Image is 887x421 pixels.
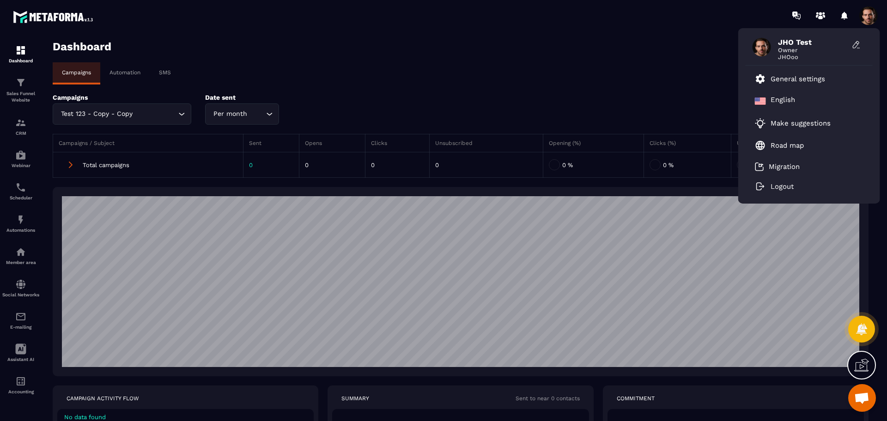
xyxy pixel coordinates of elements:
a: Assistant AI [2,337,39,369]
p: Date sent [205,94,321,101]
p: Assistant AI [2,357,39,362]
a: social-networksocial-networkSocial Networks [2,272,39,304]
a: Make suggestions [755,118,852,129]
span: JHO Test [778,38,847,47]
div: Mở cuộc trò chuyện [848,384,876,412]
p: CRM [2,131,39,136]
th: Clicks [365,134,430,152]
p: Make suggestions [771,119,831,127]
a: automationsautomationsWebinar [2,143,39,175]
th: Opening (%) [543,134,644,152]
th: Opens [299,134,365,152]
img: automations [15,214,26,225]
span: Per month [211,109,249,119]
p: Sales Funnel Website [2,90,39,103]
p: Campaigns [62,69,91,76]
p: CAMPAIGN ACTIVITY FLOW [67,395,139,402]
a: formationformationSales Funnel Website [2,70,39,110]
th: Unsubscribed [430,134,543,152]
p: E-mailing [2,325,39,330]
img: logo [13,8,96,25]
p: Webinar [2,163,39,168]
a: accountantaccountantAccounting [2,369,39,401]
a: automationsautomationsAutomations [2,207,39,240]
img: email [15,311,26,322]
a: emailemailE-mailing [2,304,39,337]
div: Total campaigns [59,158,237,172]
p: Migration [769,162,800,171]
td: 0 [430,152,543,178]
p: Campaigns [53,94,191,101]
p: Automations [2,228,39,233]
img: formation [15,117,26,128]
a: automationsautomationsMember area [2,240,39,272]
span: Owner [778,47,847,54]
h3: Dashboard [53,40,111,53]
div: 0 % [549,158,638,172]
p: Road map [771,141,804,150]
img: accountant [15,376,26,387]
p: Logout [771,182,794,191]
p: Social Networks [2,292,39,297]
p: No data found [64,414,307,421]
p: Dashboard [2,58,39,63]
p: SUMMARY [341,395,369,402]
th: Clicks (%) [644,134,731,152]
input: Search for option [249,109,264,119]
img: automations [15,150,26,161]
img: social-network [15,279,26,290]
a: Migration [755,162,800,171]
td: 0 [299,152,365,178]
a: formationformationDashboard [2,38,39,70]
p: Automation [109,69,140,76]
a: formationformationCRM [2,110,39,143]
th: Sent [243,134,299,152]
a: schedulerschedulerScheduler [2,175,39,207]
div: Search for option [205,103,279,125]
p: Sent to near 0 contacts [516,395,580,402]
td: 0 [365,152,430,178]
div: Search for option [53,103,191,125]
span: Test 123 - Copy - Copy [59,109,134,119]
div: 0 % [737,158,863,172]
th: Unsubscribed (%) [731,134,869,152]
a: General settings [755,73,825,84]
td: 0 [243,152,299,178]
p: Member area [2,260,39,265]
input: Search for option [134,109,176,119]
span: JHOoo [778,54,847,60]
p: Accounting [2,389,39,394]
p: Scheduler [2,195,39,200]
img: formation [15,77,26,88]
a: Road map [755,140,804,151]
img: automations [15,247,26,258]
p: COMMITMENT [617,395,655,402]
p: SMS [159,69,171,76]
div: 0 % [650,158,726,172]
th: Campaigns / Subject [53,134,243,152]
img: formation [15,45,26,56]
img: scheduler [15,182,26,193]
p: English [771,96,795,107]
p: General settings [771,75,825,83]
